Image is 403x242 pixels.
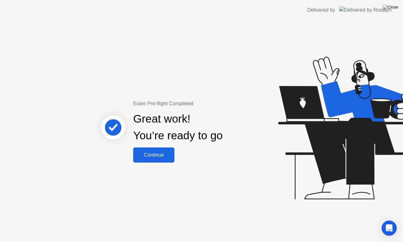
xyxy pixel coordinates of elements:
div: Continue [135,152,173,158]
img: Delivered by Rosalyn [339,6,392,14]
div: Great work! You’re ready to go [133,111,223,144]
img: Close [383,5,398,10]
div: Exam Pre-flight Completed [133,100,263,107]
button: Continue [133,147,174,163]
div: Open Intercom Messenger [382,221,397,236]
div: Delivered by [307,6,335,14]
